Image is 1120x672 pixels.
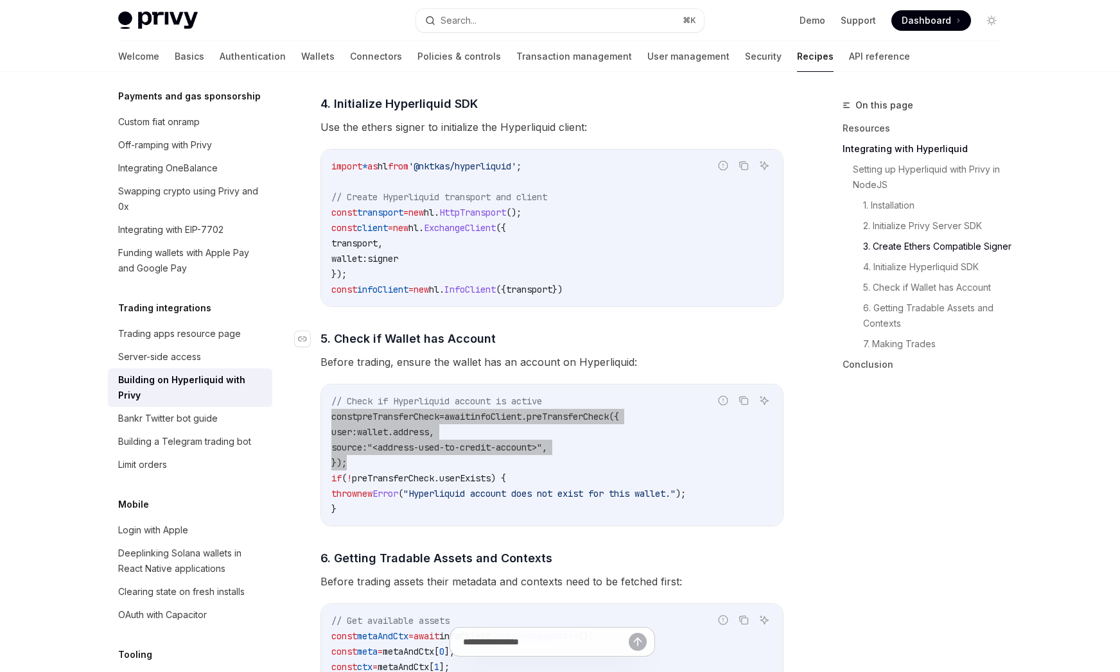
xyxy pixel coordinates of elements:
[108,407,272,430] a: Bankr Twitter bot guide
[441,13,477,28] div: Search...
[841,14,876,27] a: Support
[320,573,783,590] span: Before trading assets their metadata and contexts need to be fetched first:
[470,411,521,422] span: infoClient
[378,160,388,172] span: hl
[439,284,444,295] span: .
[357,222,388,234] span: client
[735,612,752,628] button: Copy the contents from the code block
[331,442,367,453] span: source:
[331,472,342,484] span: if
[843,298,1012,334] a: 6. Getting Tradable Assets and Contexts
[220,41,286,72] a: Authentication
[108,519,272,542] a: Login with Apple
[301,41,335,72] a: Wallets
[295,330,320,347] a: Navigate to header
[331,222,357,234] span: const
[331,488,357,499] span: throw
[676,488,686,499] span: );
[797,41,834,72] a: Recipes
[108,218,272,241] a: Integrating with EIP-7702
[331,191,547,203] span: // Create Hyperliquid transport and client
[629,633,647,651] button: Send message
[429,426,434,438] span: ,
[108,241,272,280] a: Funding wallets with Apple Pay and Google Pay
[118,349,201,365] div: Server-side access
[118,114,200,130] div: Custom fiat onramp
[108,345,272,368] a: Server-side access
[609,411,619,422] span: ({
[108,368,272,407] a: Building on Hyperliquid with Privy
[843,195,1012,216] a: 1. Installation
[843,236,1012,257] a: 3. Create Ethers Compatible Signer
[331,503,337,515] span: }
[320,330,496,347] span: 5. Check if Wallet has Account
[367,160,378,172] span: as
[981,10,1002,31] button: Toggle dark mode
[463,628,629,656] input: Ask a question...
[414,284,429,295] span: new
[357,426,388,438] span: wallet
[118,12,198,30] img: light logo
[388,426,393,438] span: .
[118,326,241,341] div: Trading apps resource page
[429,284,439,295] span: hl
[118,434,251,449] div: Building a Telegram trading bot
[388,160,408,172] span: from
[843,216,1012,236] a: 2. Initialize Privy Server SDK
[108,157,272,180] a: Integrating OneBalance
[843,277,1012,298] a: 5. Check if Wallet has Account
[367,253,398,264] span: signer
[108,542,272,580] a: Deeplinking Solana wallets in React Native applications
[756,612,773,628] button: Ask AI
[891,10,971,31] a: Dashboard
[542,442,547,453] span: ,
[388,222,393,234] span: =
[118,607,207,623] div: OAuth with Capacitor
[331,457,347,469] span: });
[108,430,272,453] a: Building a Telegram trading bot
[393,426,429,438] span: address
[843,334,1012,354] a: 7. Making Trades
[331,395,542,407] span: // Check if Hyperliquid account is active
[417,41,501,72] a: Policies & controls
[331,411,357,422] span: const
[175,41,204,72] a: Basics
[745,41,782,72] a: Security
[408,160,516,172] span: '@nktkas/hyperliquid'
[855,98,913,113] span: On this page
[118,522,188,538] div: Login with Apple
[118,89,261,104] h5: Payments and gas sponsorship
[118,647,152,662] h5: Tooling
[378,237,383,249] span: ,
[118,411,218,426] div: Bankr Twitter bot guide
[843,139,1012,159] a: Integrating with Hyperliquid
[756,157,773,174] button: Ask AI
[118,222,223,237] div: Integrating with EIP-7702
[118,160,218,176] div: Integrating OneBalance
[439,411,444,422] span: =
[506,284,552,295] span: transport
[439,207,506,218] span: HttpTransport
[350,41,402,72] a: Connectors
[367,442,542,453] span: "<address-used-to-credit-account>"
[108,134,272,157] a: Off-ramping with Privy
[357,488,372,499] span: new
[372,488,398,499] span: Error
[331,615,450,626] span: // Get available assets
[108,580,272,603] a: Clearing state on fresh installs
[331,426,357,438] span: user:
[843,118,1012,139] a: Resources
[715,157,731,174] button: Report incorrect code
[357,411,439,422] span: preTransferCheck
[108,110,272,134] a: Custom fiat onramp
[347,472,352,484] span: !
[843,257,1012,277] a: 4. Initialize Hyperliquid SDK
[516,160,521,172] span: ;
[902,14,951,27] span: Dashboard
[800,14,825,27] a: Demo
[118,41,159,72] a: Welcome
[647,41,730,72] a: User management
[715,392,731,409] button: Report incorrect code
[521,411,527,422] span: .
[118,300,211,316] h5: Trading integrations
